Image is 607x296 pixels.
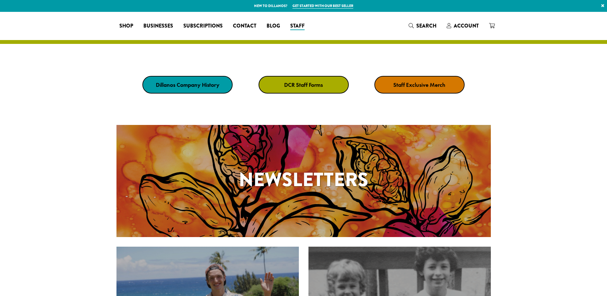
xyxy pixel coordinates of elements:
strong: Dillanos Company History [156,81,220,88]
span: Shop [119,22,133,30]
a: DCR Staff Forms [259,76,349,94]
span: Subscriptions [183,22,223,30]
span: Businesses [143,22,173,30]
a: Shop [114,21,138,31]
span: Staff [290,22,305,30]
a: Dillanos Company History [142,76,233,94]
strong: Staff Exclusive Merch [393,81,445,88]
a: Staff [285,21,310,31]
a: Newsletters [116,125,491,237]
span: Blog [267,22,280,30]
span: Contact [233,22,256,30]
span: Account [454,22,479,29]
strong: DCR Staff Forms [284,81,323,88]
a: Search [403,21,442,31]
a: Staff Exclusive Merch [374,76,465,94]
span: Search [416,22,436,29]
h1: Newsletters [116,165,491,194]
a: Get started with our best seller [292,3,353,9]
